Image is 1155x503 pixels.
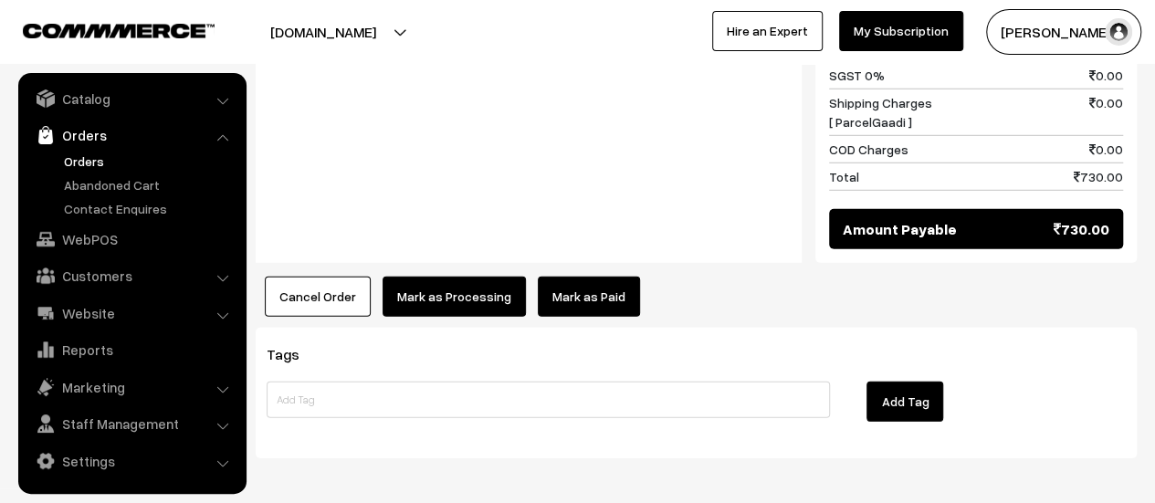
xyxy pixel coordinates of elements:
[839,11,963,51] a: My Subscription
[23,24,215,37] img: COMMMERCE
[23,297,240,330] a: Website
[538,277,640,317] a: Mark as Paid
[866,382,943,422] button: Add Tag
[23,82,240,115] a: Catalog
[712,11,823,51] a: Hire an Expert
[23,119,240,152] a: Orders
[59,152,240,171] a: Orders
[23,333,240,366] a: Reports
[829,140,908,159] span: COD Charges
[265,277,371,317] button: Cancel Order
[59,199,240,218] a: Contact Enquires
[1089,66,1123,85] span: 0.00
[267,382,830,418] input: Add Tag
[23,445,240,477] a: Settings
[23,18,183,40] a: COMMMERCE
[1089,140,1123,159] span: 0.00
[59,175,240,194] a: Abandoned Cart
[829,93,932,131] span: Shipping Charges [ ParcelGaadi ]
[23,371,240,403] a: Marketing
[206,9,440,55] button: [DOMAIN_NAME]
[23,223,240,256] a: WebPOS
[1074,167,1123,186] span: 730.00
[829,66,885,85] span: SGST 0%
[267,345,321,363] span: Tags
[23,407,240,440] a: Staff Management
[843,218,957,240] span: Amount Payable
[829,167,859,186] span: Total
[1089,93,1123,131] span: 0.00
[1105,18,1132,46] img: user
[23,259,240,292] a: Customers
[986,9,1141,55] button: [PERSON_NAME]
[383,277,526,317] button: Mark as Processing
[1054,218,1109,240] span: 730.00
